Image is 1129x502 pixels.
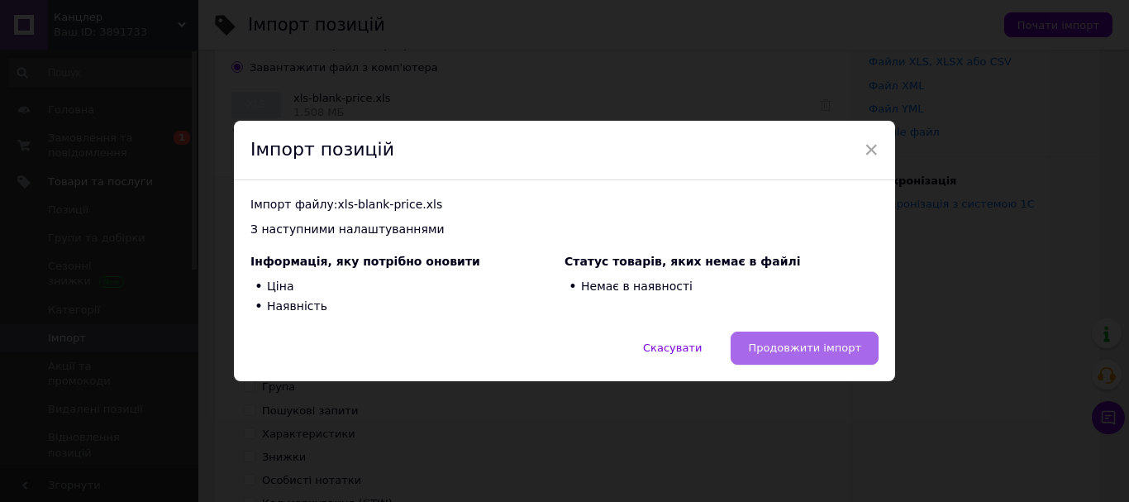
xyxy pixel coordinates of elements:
span: Інформація, яку потрібно оновити [250,255,480,268]
li: Немає в наявності [564,276,879,297]
button: Скасувати [626,332,719,365]
div: Імпорт файлу: xls-blank-price.xls [250,197,879,213]
span: Скасувати [643,342,702,354]
div: Імпорт позицій [234,121,895,180]
button: Продовжити імпорт [731,332,879,365]
li: Ціна [250,276,564,297]
span: Статус товарів, яких немає в файлі [564,255,801,268]
div: З наступними налаштуваннями [250,222,879,238]
span: Продовжити імпорт [748,342,861,354]
span: × [864,136,879,164]
li: Наявність [250,297,564,318]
